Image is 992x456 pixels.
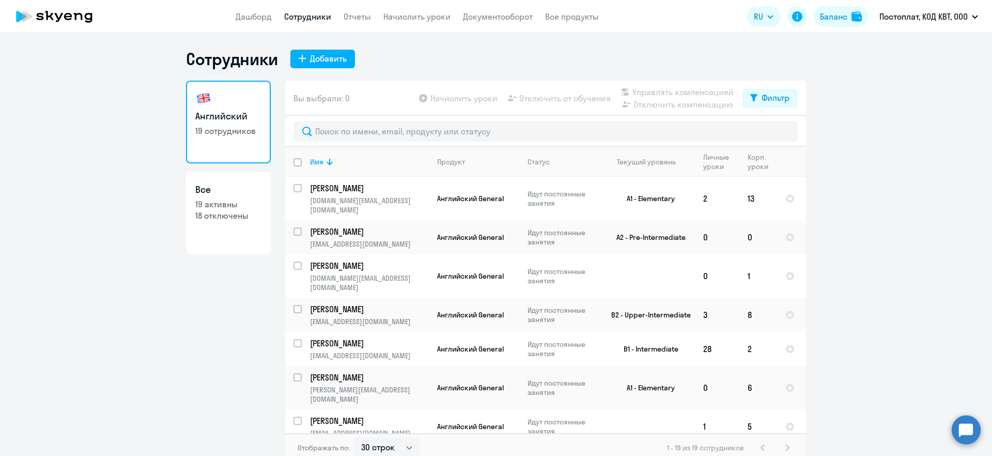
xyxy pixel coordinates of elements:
p: 19 сотрудников [195,125,261,136]
p: Идут постоянные занятия [528,267,598,285]
div: Статус [528,157,550,166]
div: Имя [310,157,428,166]
p: Идут постоянные занятия [528,417,598,436]
p: [EMAIL_ADDRESS][DOMAIN_NAME] [310,317,428,326]
p: Постоплат, КОД КВТ, ООО [879,10,968,23]
p: [PERSON_NAME] [310,226,427,237]
span: Английский General [437,194,504,203]
span: Английский General [437,233,504,242]
p: [PERSON_NAME] [310,338,427,349]
div: Продукт [437,157,519,166]
div: Текущий уровень [607,157,694,166]
td: 6 [739,366,777,409]
span: Английский General [437,310,504,320]
a: [PERSON_NAME] [310,260,428,271]
h1: Сотрудники [186,49,278,69]
a: Документооборот [463,11,533,22]
td: 0 [695,254,739,298]
div: Продукт [437,157,465,166]
p: 19 активны [195,199,261,210]
div: Статус [528,157,598,166]
div: Корп. уроки [748,153,777,171]
button: Балансbalance [814,6,868,27]
p: [PERSON_NAME] [310,415,427,427]
p: [PERSON_NAME] [310,183,427,194]
p: Идут постоянные занятия [528,228,598,247]
td: 28 [695,332,739,366]
img: balance [851,11,862,22]
span: Вы выбрали: 0 [293,92,350,104]
a: [PERSON_NAME] [310,415,428,427]
p: Идут постоянные занятия [528,378,598,397]
div: Личные уроки [703,153,739,171]
td: 1 [695,409,739,444]
a: [PERSON_NAME] [310,338,428,349]
a: Все продукты [545,11,599,22]
a: [PERSON_NAME] [310,303,428,315]
td: B1 - Intermediate [599,332,695,366]
h3: Английский [195,110,261,123]
p: [PERSON_NAME][EMAIL_ADDRESS][DOMAIN_NAME] [310,385,428,404]
p: [EMAIL_ADDRESS][DOMAIN_NAME] [310,239,428,249]
td: 2 [739,332,777,366]
td: A2 - Pre-Intermediate [599,220,695,254]
div: Имя [310,157,323,166]
a: Сотрудники [284,11,331,22]
p: [DOMAIN_NAME][EMAIL_ADDRESS][DOMAIN_NAME] [310,196,428,215]
div: Корп. уроки [748,153,770,171]
p: [EMAIL_ADDRESS][DOMAIN_NAME] [310,429,428,438]
p: [PERSON_NAME] [310,303,427,315]
div: Личные уроки [703,153,732,171]
span: Английский General [437,344,504,354]
td: 1 [739,254,777,298]
p: [PERSON_NAME] [310,372,427,383]
p: Идут постоянные занятия [528,189,598,208]
td: A1 - Elementary [599,366,695,409]
div: Фильтр [762,92,789,104]
td: 0 [695,366,739,409]
a: [PERSON_NAME] [310,183,428,194]
input: Поиск по имени, email, продукту или статусу [293,121,798,142]
a: Начислить уроки [383,11,451,22]
a: [PERSON_NAME] [310,372,428,383]
span: Отображать по: [298,443,350,452]
td: 13 [739,177,777,220]
p: [EMAIL_ADDRESS][DOMAIN_NAME] [310,351,428,360]
td: 5 [739,409,777,444]
td: B2 - Upper-Intermediate [599,298,695,332]
button: Постоплат, КОД КВТ, ООО [874,4,983,29]
span: Английский General [437,383,504,392]
div: Баланс [820,10,847,23]
td: 3 [695,298,739,332]
td: 2 [695,177,739,220]
p: Идут постоянные занятия [528,340,598,358]
p: [DOMAIN_NAME][EMAIL_ADDRESS][DOMAIN_NAME] [310,273,428,292]
a: Все19 активны18 отключены [186,172,271,254]
span: 1 - 19 из 19 сотрудников [667,443,744,452]
a: Дашборд [236,11,272,22]
img: english [195,90,212,107]
a: [PERSON_NAME] [310,226,428,237]
span: Английский General [437,422,504,431]
p: 18 отключены [195,210,261,221]
p: Идут постоянные занятия [528,306,598,324]
td: 8 [739,298,777,332]
p: [PERSON_NAME] [310,260,427,271]
div: Добавить [310,52,347,65]
button: Добавить [290,50,355,68]
span: Английский General [437,271,504,281]
td: 0 [739,220,777,254]
button: Фильтр [742,89,798,108]
a: Отчеты [344,11,371,22]
a: Английский19 сотрудников [186,81,271,163]
td: 0 [695,220,739,254]
div: Текущий уровень [617,157,676,166]
h3: Все [195,183,261,196]
td: A1 - Elementary [599,177,695,220]
span: RU [754,10,763,23]
button: RU [747,6,781,27]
